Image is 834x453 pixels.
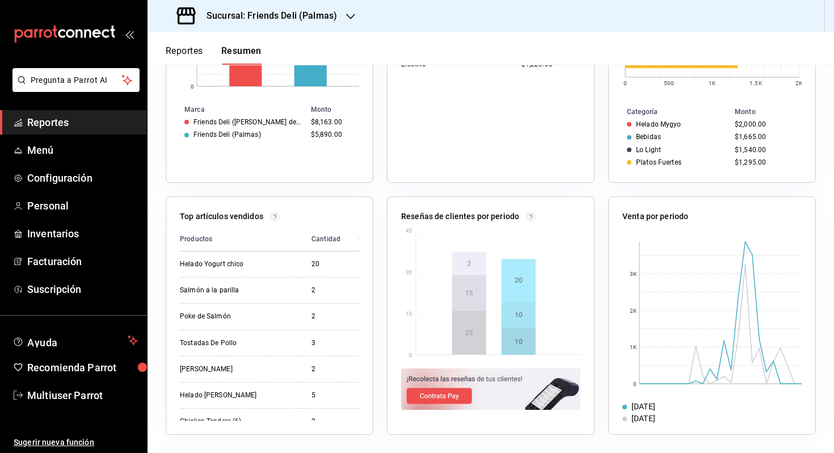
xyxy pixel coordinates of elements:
[735,146,797,154] div: $1,540.00
[306,103,373,116] th: Monto
[636,146,661,154] div: Lo Light
[311,259,340,269] div: 20
[664,80,674,86] text: 500
[359,286,390,295] div: $680.00
[180,286,293,295] div: Salmón a la parilla
[630,344,637,350] text: 1K
[180,391,293,400] div: Helado [PERSON_NAME]
[27,254,138,269] span: Facturación
[359,259,390,269] div: $2,000.00
[27,334,123,347] span: Ayuda
[12,68,140,92] button: Pregunta a Parrot AI
[180,227,302,251] th: Productos
[636,120,681,128] div: Helado Mygyo
[735,158,797,166] div: $1,295.00
[193,131,261,139] div: Friends Deli (Palmas)
[311,118,355,126] div: $8,163.00
[125,30,134,39] button: open_drawer_menu
[631,401,655,413] div: [DATE]
[27,226,138,241] span: Inventarios
[795,80,803,86] text: 2K
[633,381,637,387] text: 0
[630,308,637,314] text: 2K
[166,45,203,65] button: Reportes
[709,80,716,86] text: 1K
[166,103,306,116] th: Marca
[180,338,293,348] div: Tostadas De Pollo
[31,74,122,86] span: Pregunta a Parrot AI
[401,211,519,223] p: Reseñas de clientes por periodo
[359,391,390,400] div: $500.00
[735,120,797,128] div: $2,000.00
[8,82,140,94] a: Pregunta a Parrot AI
[180,211,263,223] p: Top artículos vendidos
[359,364,390,374] div: $580.00
[730,106,815,118] th: Monto
[311,131,355,139] div: $5,890.00
[311,364,340,374] div: 2
[14,437,138,448] span: Sugerir nueva función
[166,45,262,65] div: navigation tabs
[311,417,340,426] div: 2
[624,80,627,86] text: 0
[180,364,293,374] div: [PERSON_NAME]
[193,118,302,126] div: Friends Deli ([PERSON_NAME] de [GEOGRAPHIC_DATA])
[636,133,661,141] div: Bebidas
[631,413,655,425] div: [DATE]
[27,388,138,403] span: Multiuser Parrot
[180,312,293,321] div: Poke de Salmón
[311,286,340,295] div: 2
[27,115,138,130] span: Reportes
[311,391,340,400] div: 5
[311,312,340,321] div: 2
[180,417,293,426] div: Chicken Tenders (6)
[302,227,349,251] th: Cantidad
[27,170,138,186] span: Configuración
[630,271,637,277] text: 3K
[27,142,138,158] span: Menú
[311,338,340,348] div: 3
[609,106,730,118] th: Categoría
[359,338,390,348] div: $595.00
[749,80,762,86] text: 1.5K
[359,312,390,321] div: $630.00
[27,282,138,297] span: Suscripción
[735,133,797,141] div: $1,665.00
[636,158,681,166] div: Platos Fuertes
[197,9,337,23] h3: Sucursal: Friends Deli (Palmas)
[359,417,390,426] div: $420.00
[27,360,138,375] span: Recomienda Parrot
[180,259,293,269] div: Helado Yogurt chico
[191,83,194,90] text: 0
[27,198,138,213] span: Personal
[349,227,390,251] th: Monto
[622,211,688,223] p: Venta por periodo
[221,45,262,65] button: Resumen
